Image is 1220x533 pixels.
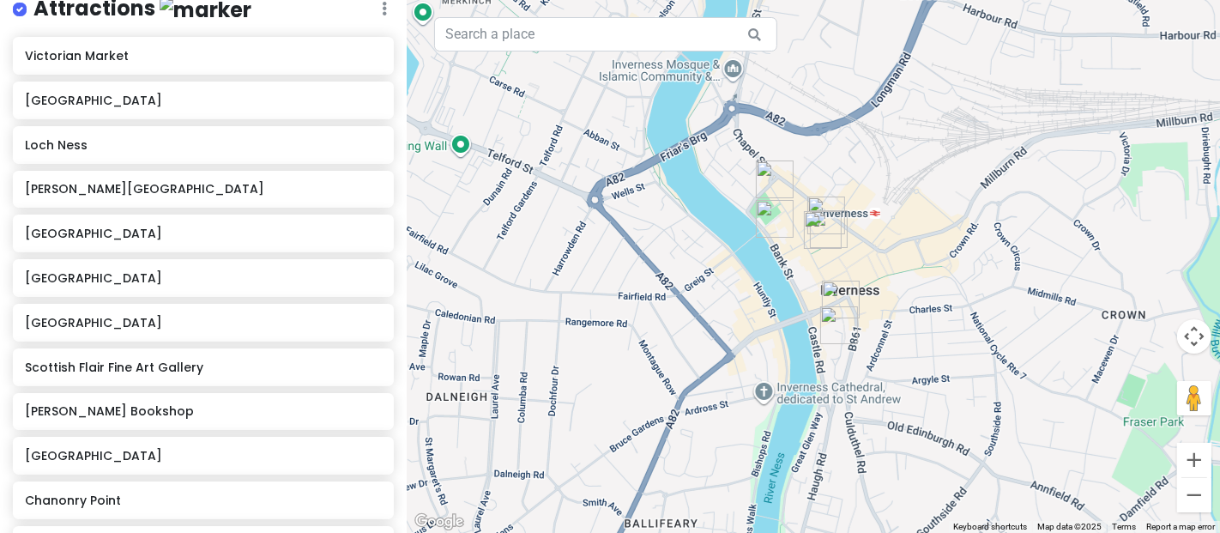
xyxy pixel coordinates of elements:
div: Inverness Museum and Art Gallery [822,281,860,318]
h6: Loch Ness [25,137,381,153]
h6: [GEOGRAPHIC_DATA] [25,270,381,286]
div: Leakey's Bookshop [756,161,794,198]
a: Open this area in Google Maps (opens a new window) [411,511,468,533]
img: Google [411,511,468,533]
h6: Victorian Market [25,48,381,64]
div: Bad Girl Bakery and Deli [810,210,848,248]
button: Keyboard shortcuts [953,521,1027,533]
h6: [GEOGRAPHIC_DATA] [25,315,381,330]
span: Map data ©2025 [1037,522,1102,531]
div: Ember Kafe [807,197,845,234]
a: Terms (opens in new tab) [1112,522,1136,531]
button: Zoom out [1177,478,1211,512]
button: Map camera controls [1177,319,1211,354]
input: Search a place [434,17,777,51]
h6: Chanonry Point [25,493,381,508]
h6: [GEOGRAPHIC_DATA] [25,448,381,463]
h6: [GEOGRAPHIC_DATA] [25,226,381,241]
div: Victorian Market [804,211,842,249]
h6: [PERSON_NAME] Bookshop [25,403,381,419]
button: Drag Pegman onto the map to open Street View [1177,381,1211,415]
div: Scottish Flair Fine Art Gallery [756,200,794,238]
div: Inverness Castle [820,306,858,344]
button: Zoom in [1177,443,1211,477]
h6: Scottish Flair Fine Art Gallery [25,360,381,375]
a: Report a map error [1146,522,1215,531]
h6: [PERSON_NAME][GEOGRAPHIC_DATA] [25,181,381,197]
h6: [GEOGRAPHIC_DATA] [25,93,381,108]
